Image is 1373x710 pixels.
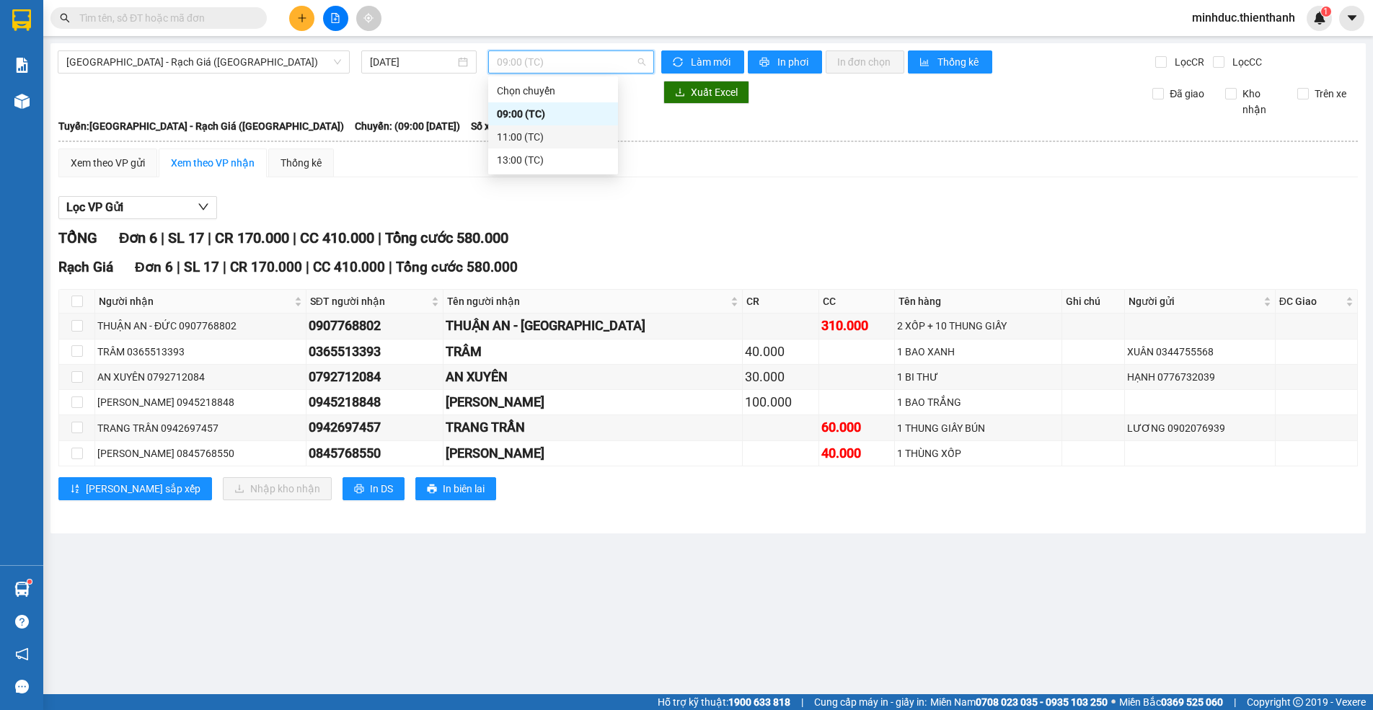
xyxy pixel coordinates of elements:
span: | [801,694,803,710]
div: 30.000 [745,367,816,387]
sup: 1 [1321,6,1331,17]
div: 0942697457 [309,417,441,438]
div: Chọn chuyến [497,83,609,99]
button: sort-ascending[PERSON_NAME] sắp xếp [58,477,212,500]
div: AN XUYÊN 0792712084 [97,369,304,385]
span: notification [15,647,29,661]
span: | [161,229,164,247]
span: Miền Nam [930,694,1108,710]
span: Làm mới [691,54,733,70]
span: | [177,259,180,275]
span: Đã giao [1164,86,1210,102]
div: 1 THÙNG XỐP [897,445,1060,461]
td: 0942697457 [306,415,443,440]
div: LƯƠNG 0902076939 [1127,420,1273,436]
span: CR 170.000 [230,259,302,275]
div: 1 THUNG GIẤY BÚN [897,420,1060,436]
div: 40.000 [821,443,892,463]
span: printer [759,57,772,68]
button: printerIn DS [343,477,405,500]
span: minhduc.thienthanh [1180,9,1307,27]
div: 0945218848 [309,392,441,412]
span: 1 [1323,6,1328,17]
div: Xem theo VP nhận [171,155,255,171]
span: Hỗ trợ kỹ thuật: [658,694,790,710]
div: 0365513393 [309,342,441,362]
div: 100.000 [745,392,816,412]
span: Chuyến: (09:00 [DATE]) [355,118,460,134]
span: [PERSON_NAME] sắp xếp [86,481,200,497]
div: THUẬN AN - ĐỨC 0907768802 [97,318,304,334]
span: Xuất Excel [691,84,738,100]
span: TỔNG [58,229,97,247]
strong: 1900 633 818 [728,696,790,708]
img: solution-icon [14,58,30,73]
span: Thống kê [937,54,981,70]
button: downloadXuất Excel [663,81,749,104]
div: 13:00 (TC) [497,152,609,168]
span: Lọc CC [1227,54,1264,70]
span: Đơn 6 [135,259,173,275]
div: Chọn chuyến [488,79,618,102]
b: Tuyến: [GEOGRAPHIC_DATA] - Rạch Giá ([GEOGRAPHIC_DATA]) [58,120,344,132]
img: logo-vxr [12,9,31,31]
div: THUẬN AN - [GEOGRAPHIC_DATA] [446,316,740,336]
button: caret-down [1339,6,1364,31]
span: Tổng cước 580.000 [396,259,518,275]
span: SL 17 [168,229,204,247]
td: 0845768550 [306,441,443,466]
span: Kho nhận [1237,86,1286,117]
img: icon-new-feature [1313,12,1326,25]
div: 1 BAO XANH [897,344,1060,360]
span: | [378,229,381,247]
button: In đơn chọn [826,50,904,74]
span: Trên xe [1309,86,1352,102]
span: Người gửi [1129,293,1261,309]
span: bar-chart [919,57,932,68]
button: aim [356,6,381,31]
span: Rạch Giá [58,259,113,275]
div: TRÂM [446,342,740,362]
div: 1 BAO TRẮNG [897,394,1060,410]
div: TRANG TRẦN 0942697457 [97,420,304,436]
span: caret-down [1346,12,1359,25]
span: down [198,201,209,213]
button: syncLàm mới [661,50,744,74]
td: TRÂM [443,340,743,365]
span: CR 170.000 [215,229,289,247]
input: Tìm tên, số ĐT hoặc mã đơn [79,10,250,26]
span: message [15,680,29,693]
button: printerIn phơi [748,50,822,74]
span: Tên người nhận [447,293,728,309]
span: Lọc CR [1169,54,1206,70]
div: [PERSON_NAME] 0945218848 [97,394,304,410]
td: 0365513393 [306,340,443,365]
span: In phơi [777,54,811,70]
span: Người nhận [99,293,291,309]
span: CC 410.000 [313,259,385,275]
div: [PERSON_NAME] [446,443,740,463]
div: 09:00 (TC) [497,106,609,122]
th: Tên hàng [895,290,1063,314]
img: warehouse-icon [14,582,30,597]
button: plus [289,6,314,31]
span: ⚪️ [1111,699,1116,705]
span: copyright [1293,697,1303,707]
span: | [293,229,296,247]
div: 2 XỐP + 10 THUNG GIẤY [897,318,1060,334]
span: file-add [330,13,340,23]
div: HẠNH 0776732039 [1127,369,1273,385]
span: Lọc VP Gửi [66,198,123,216]
td: 0945218848 [306,390,443,415]
span: aim [363,13,374,23]
th: Ghi chú [1062,290,1124,314]
strong: 0369 525 060 [1161,696,1223,708]
td: AN XUYÊN [443,365,743,390]
sup: 1 [27,580,32,584]
button: Lọc VP Gửi [58,196,217,219]
div: 1 BI THƯ [897,369,1060,385]
span: sort-ascending [70,484,80,495]
button: printerIn biên lai [415,477,496,500]
span: Tổng cước 580.000 [385,229,508,247]
button: bar-chartThống kê [908,50,992,74]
